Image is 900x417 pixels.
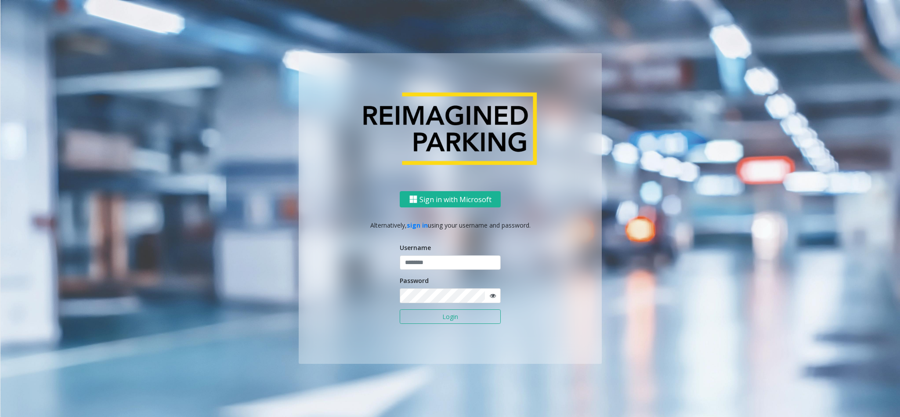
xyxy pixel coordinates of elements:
p: Alternatively, using your username and password. [307,221,593,230]
button: Sign in with Microsoft [400,191,501,207]
label: Username [400,243,431,252]
a: sign in [407,221,428,229]
button: Login [400,309,501,324]
label: Password [400,276,429,285]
